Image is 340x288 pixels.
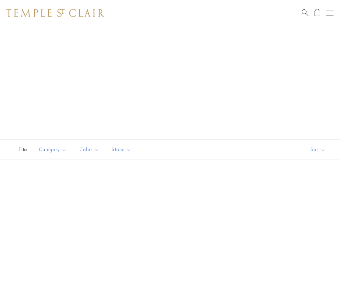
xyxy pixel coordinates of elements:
[36,146,71,154] span: Category
[34,142,71,157] button: Category
[6,9,104,17] img: Temple St. Clair
[326,9,334,17] button: Open navigation
[76,146,104,154] span: Color
[302,9,309,17] a: Search
[296,140,340,160] button: Show sort by
[74,142,104,157] button: Color
[108,146,136,154] span: Stone
[314,9,320,17] a: Open Shopping Bag
[107,142,136,157] button: Stone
